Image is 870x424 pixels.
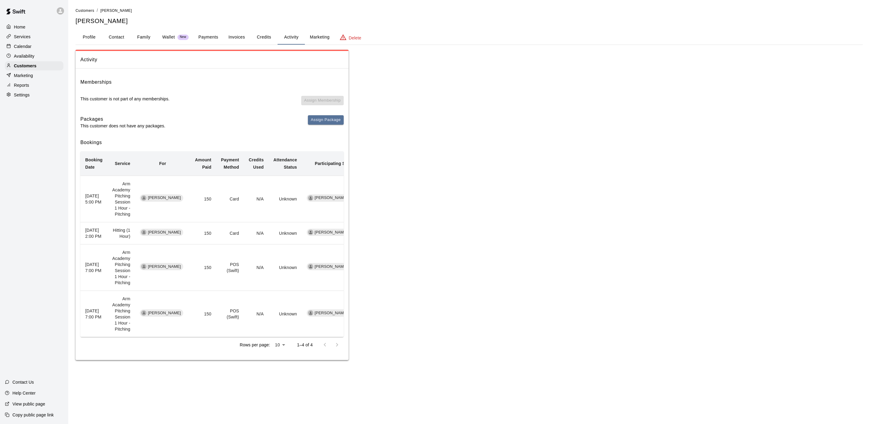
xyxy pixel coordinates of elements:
[14,53,35,59] p: Availability
[223,30,250,45] button: Invoices
[80,222,107,244] th: [DATE] 2:00 PM
[5,32,63,41] a: Services
[5,90,63,99] a: Settings
[221,157,239,170] b: Payment Method
[14,43,32,49] p: Calendar
[273,157,297,170] b: Attendance Status
[268,244,302,291] td: Unknown
[141,230,147,235] div: dan bacheller
[272,341,287,349] div: 10
[308,230,313,235] div: Max Nielsen
[177,35,189,39] span: New
[80,291,107,337] th: [DATE] 7:00 PM
[162,34,175,40] p: Wallet
[14,82,29,88] p: Reports
[107,244,135,291] td: Arm Academy Pitching Session 1 Hour - Pitching
[5,71,63,80] a: Marketing
[244,222,268,244] td: N/A
[80,56,344,64] span: Activity
[107,291,135,337] td: Arm Academy Pitching Session 1 Hour - Pitching
[12,379,34,385] p: Contact Us
[76,30,863,45] div: basic tabs example
[76,30,103,45] button: Profile
[307,309,350,317] div: [PERSON_NAME]
[244,291,268,337] td: N/A
[80,244,107,291] th: [DATE] 7:00 PM
[249,157,264,170] b: Credits Used
[307,263,350,270] div: [PERSON_NAME]
[14,72,33,79] p: Marketing
[312,230,350,235] span: [PERSON_NAME]
[194,30,223,45] button: Payments
[312,195,350,201] span: [PERSON_NAME]
[268,176,302,222] td: Unknown
[141,264,147,269] div: dan bacheller
[305,30,334,45] button: Marketing
[100,8,132,13] span: [PERSON_NAME]
[12,401,45,407] p: View public page
[5,22,63,32] a: Home
[278,30,305,45] button: Activity
[5,81,63,90] a: Reports
[107,222,135,244] td: Hitting (1 Hour)
[97,7,98,14] li: /
[216,222,244,244] td: Card
[190,222,216,244] td: 150
[312,310,350,316] span: [PERSON_NAME]
[115,161,130,166] b: Service
[315,161,352,166] b: Participating Staff
[307,194,350,202] div: [PERSON_NAME]
[107,176,135,222] td: Arm Academy Pitching Session 1 Hour - Pitching
[195,157,211,170] b: Amount Paid
[190,176,216,222] td: 150
[297,342,313,348] p: 1–4 of 4
[308,115,344,125] button: Assign Package
[130,30,157,45] button: Family
[14,34,31,40] p: Services
[80,176,107,222] th: [DATE] 5:00 PM
[312,264,350,270] span: [PERSON_NAME]
[12,412,54,418] p: Copy public page link
[308,310,313,316] div: Max Nielsen
[216,291,244,337] td: POS (Swift)
[80,96,170,102] p: This customer is not part of any memberships.
[80,151,357,337] table: simple table
[308,195,313,201] div: Max Nielsen
[5,42,63,51] a: Calendar
[145,310,183,316] span: [PERSON_NAME]
[268,222,302,244] td: Unknown
[301,96,344,110] span: You don't have any memberships
[308,264,313,269] div: Max Nielsen
[141,195,147,201] div: dan bacheller
[5,61,63,70] a: Customers
[85,157,103,170] b: Booking Date
[141,310,147,316] div: dan bacheller
[14,24,25,30] p: Home
[240,342,270,348] p: Rows per page:
[244,244,268,291] td: N/A
[12,390,35,396] p: Help Center
[159,161,166,166] b: For
[76,7,863,14] nav: breadcrumb
[145,230,183,235] span: [PERSON_NAME]
[80,78,112,86] h6: Memberships
[250,30,278,45] button: Credits
[216,244,244,291] td: POS (Swift)
[80,139,344,146] h6: Bookings
[216,176,244,222] td: Card
[14,92,30,98] p: Settings
[307,229,350,236] div: [PERSON_NAME]
[190,291,216,337] td: 150
[80,123,165,129] p: This customer does not have any packages.
[5,52,63,61] a: Availability
[268,291,302,337] td: Unknown
[244,176,268,222] td: N/A
[80,115,165,123] h6: Packages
